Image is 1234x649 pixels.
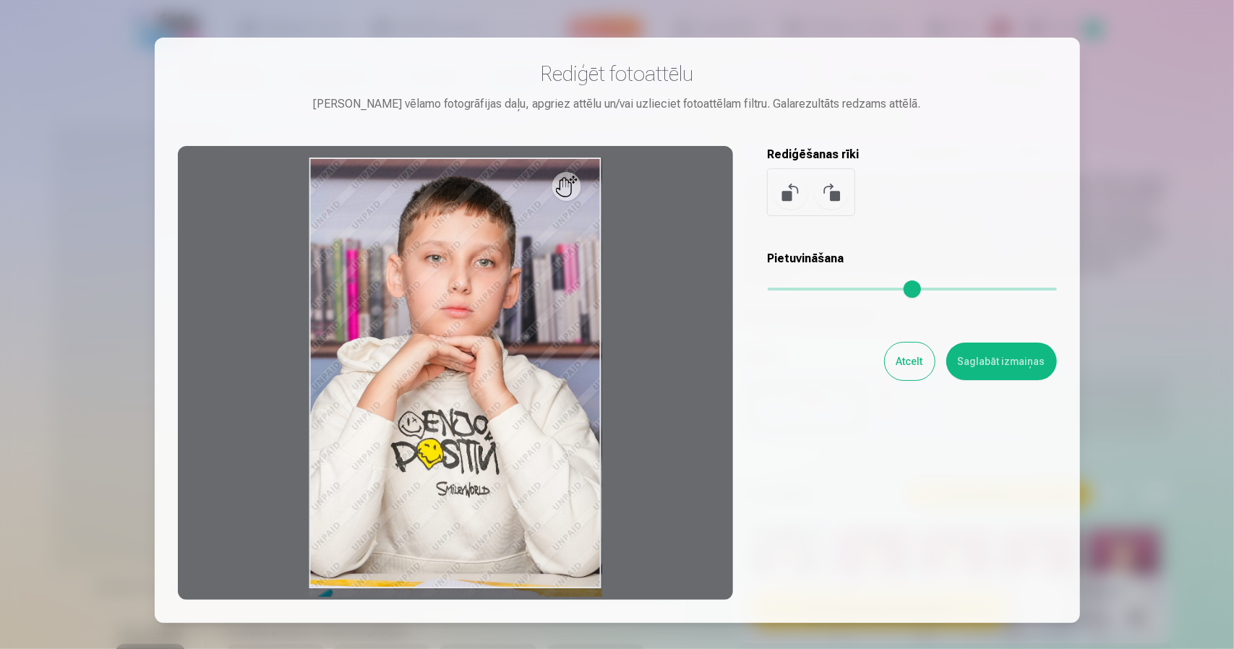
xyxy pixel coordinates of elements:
div: [PERSON_NAME] vēlamo fotogrāfijas daļu, apgriez attēlu un/vai uzlieciet fotoattēlam filtru. Galar... [178,95,1057,113]
h5: Rediģēšanas rīki [768,146,1057,163]
button: Saglabāt izmaiņas [946,343,1057,380]
button: Atcelt [885,343,935,380]
h5: Pietuvināšana [768,250,1057,267]
h3: Rediģēt fotoattēlu [178,61,1057,87]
